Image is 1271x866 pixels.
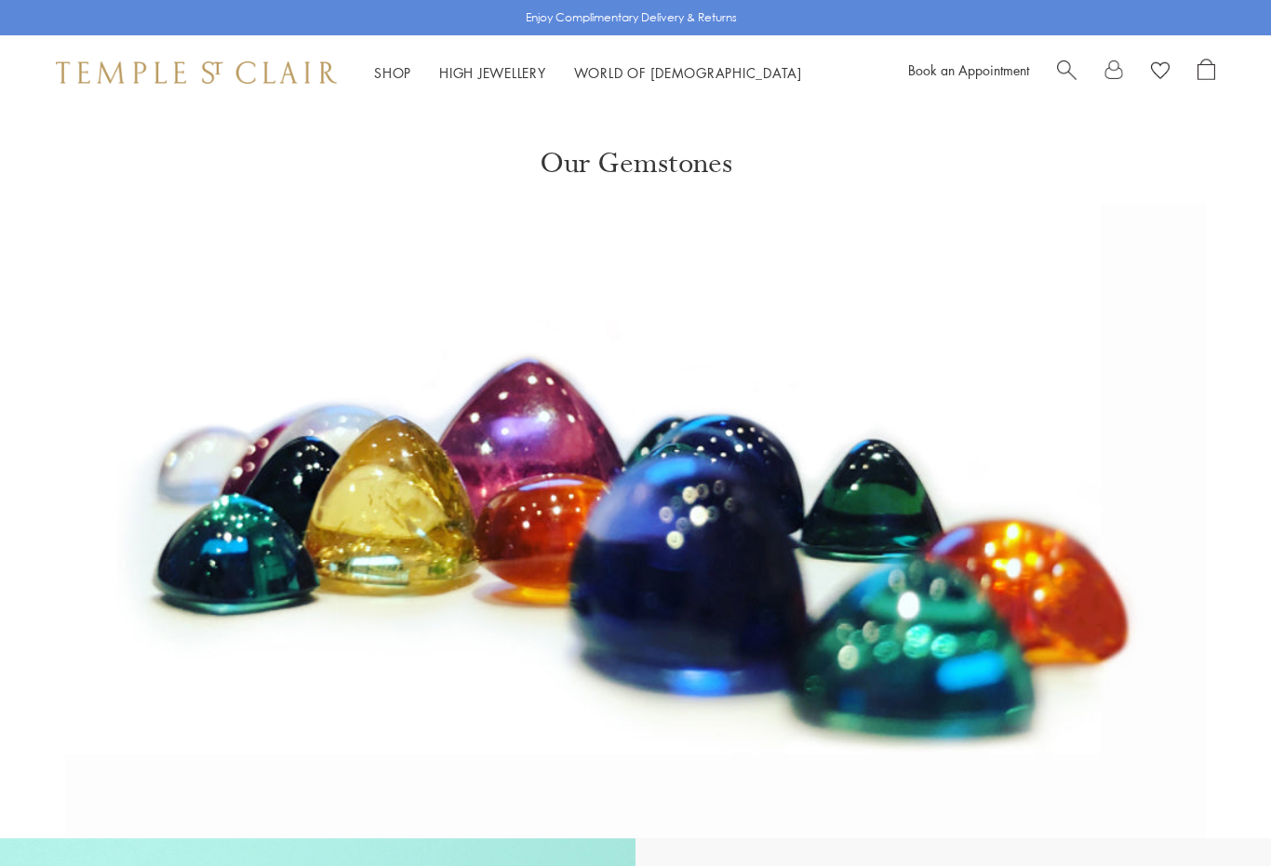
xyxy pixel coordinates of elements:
[1151,59,1170,87] a: View Wishlist
[56,61,337,84] img: Temple St. Clair
[439,63,546,82] a: High JewelleryHigh Jewellery
[574,63,802,82] a: World of [DEMOGRAPHIC_DATA]World of [DEMOGRAPHIC_DATA]
[526,8,737,27] p: Enjoy Complimentary Delivery & Returns
[908,60,1029,79] a: Book an Appointment
[1178,779,1252,847] iframe: Gorgias live chat messenger
[374,63,411,82] a: ShopShop
[1197,59,1215,87] a: Open Shopping Bag
[540,110,732,180] h1: Our Gemstones
[374,61,802,85] nav: Main navigation
[1057,59,1077,87] a: Search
